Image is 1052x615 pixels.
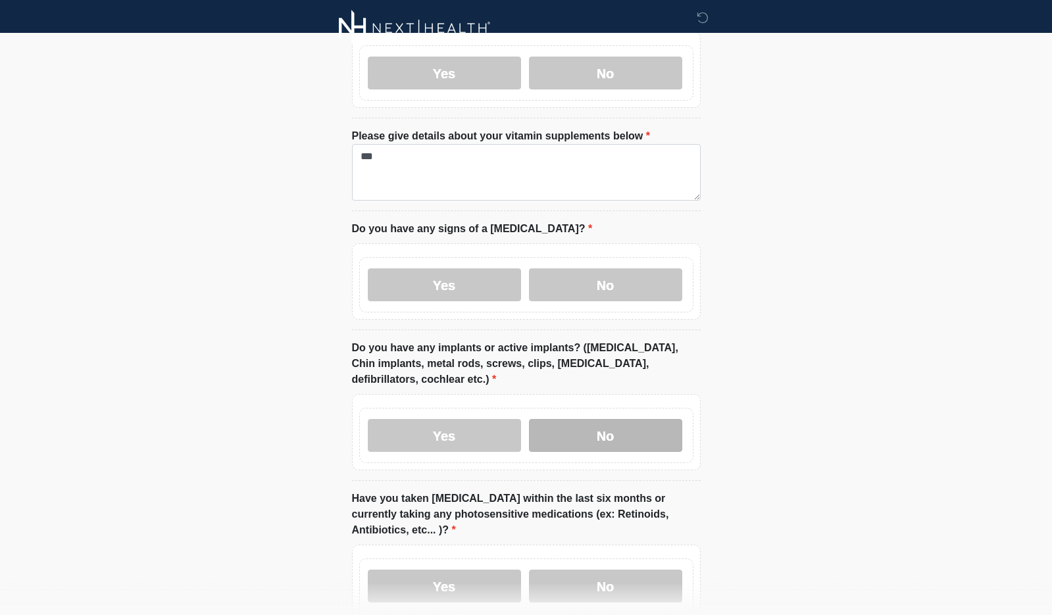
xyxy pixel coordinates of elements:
[529,268,682,301] label: No
[529,419,682,452] label: No
[352,340,701,387] label: Do you have any implants or active implants? ([MEDICAL_DATA], Chin implants, metal rods, screws, ...
[529,57,682,89] label: No
[368,57,521,89] label: Yes
[368,570,521,603] label: Yes
[352,221,593,237] label: Do you have any signs of a [MEDICAL_DATA]?
[339,10,491,46] img: Next-Health Logo
[529,570,682,603] label: No
[368,419,521,452] label: Yes
[352,491,701,538] label: Have you taken [MEDICAL_DATA] within the last six months or currently taking any photosensitive m...
[368,268,521,301] label: Yes
[352,128,650,144] label: Please give details about your vitamin supplements below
